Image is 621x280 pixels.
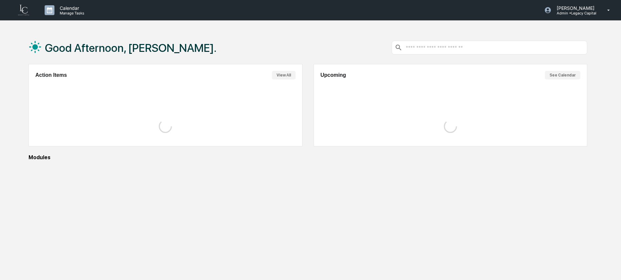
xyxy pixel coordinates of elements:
[551,11,598,15] p: Admin • Legacy Capital
[16,4,31,16] img: logo
[321,72,346,78] h2: Upcoming
[551,5,598,11] p: [PERSON_NAME]
[35,72,67,78] h2: Action Items
[272,71,296,79] button: View All
[54,11,88,15] p: Manage Tasks
[29,154,588,161] div: Modules
[45,41,217,54] h1: Good Afternoon, [PERSON_NAME].
[54,5,88,11] p: Calendar
[545,71,580,79] button: See Calendar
